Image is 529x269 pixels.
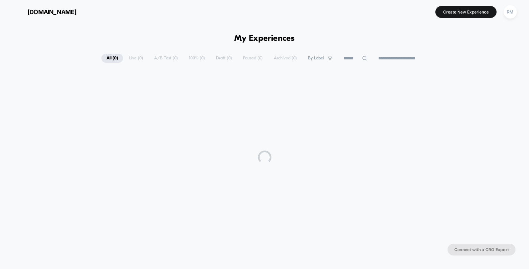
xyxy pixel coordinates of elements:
[504,5,517,19] div: RM
[448,244,515,255] button: Connect with a CRO Expert
[308,56,324,61] span: By Label
[101,54,123,63] span: All ( 0 )
[10,6,78,17] button: [DOMAIN_NAME]
[435,6,497,18] button: Create New Experience
[234,34,295,44] h1: My Experiences
[27,8,76,16] span: [DOMAIN_NAME]
[502,5,519,19] button: RM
